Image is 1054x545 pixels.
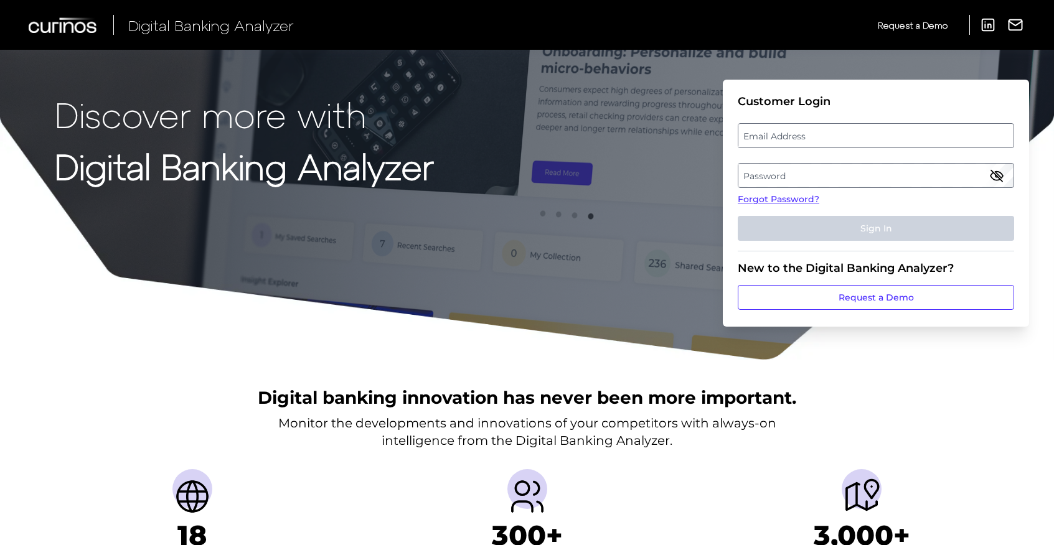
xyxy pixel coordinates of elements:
[258,386,796,409] h2: Digital banking innovation has never been more important.
[842,477,882,516] img: Journeys
[878,15,948,35] a: Request a Demo
[738,285,1014,310] a: Request a Demo
[738,216,1014,241] button: Sign In
[29,17,98,33] img: Curinos
[738,261,1014,275] div: New to the Digital Banking Analyzer?
[172,477,212,516] img: Countries
[507,477,547,516] img: Providers
[128,16,294,34] span: Digital Banking Analyzer
[878,20,948,30] span: Request a Demo
[738,164,1013,187] label: Password
[55,95,434,134] p: Discover more with
[278,414,776,449] p: Monitor the developments and innovations of your competitors with always-on intelligence from the...
[738,95,1014,108] div: Customer Login
[55,145,434,187] strong: Digital Banking Analyzer
[738,193,1014,206] a: Forgot Password?
[738,124,1013,147] label: Email Address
